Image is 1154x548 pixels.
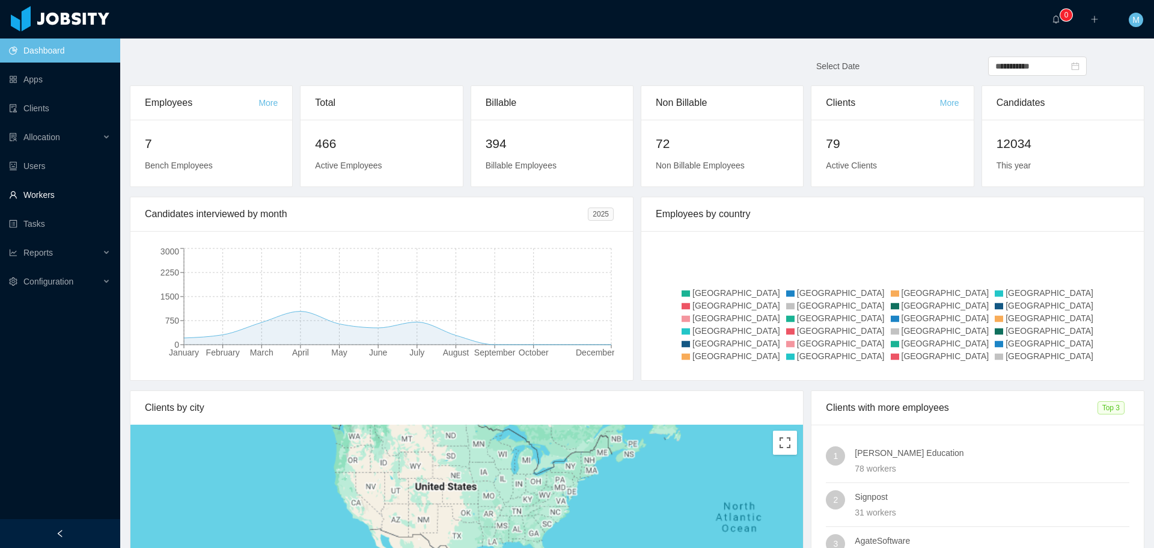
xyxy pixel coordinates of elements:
[997,134,1129,153] h2: 12034
[409,348,424,357] tspan: July
[826,134,959,153] h2: 79
[855,490,1129,503] h4: Signpost
[9,67,111,91] a: icon: appstoreApps
[797,301,885,310] span: [GEOGRAPHIC_DATA]
[9,183,111,207] a: icon: userWorkers
[1098,401,1125,414] span: Top 3
[369,348,388,357] tspan: June
[902,313,989,323] span: [GEOGRAPHIC_DATA]
[174,340,179,349] tspan: 0
[940,98,959,108] a: More
[833,490,838,510] span: 2
[145,134,278,153] h2: 7
[692,288,780,298] span: [GEOGRAPHIC_DATA]
[331,348,347,357] tspan: May
[443,348,469,357] tspan: August
[855,462,1129,475] div: 78 workers
[160,292,179,301] tspan: 1500
[576,348,615,357] tspan: December
[315,134,448,153] h2: 466
[9,133,17,141] i: icon: solution
[902,301,989,310] span: [GEOGRAPHIC_DATA]
[206,348,240,357] tspan: February
[826,86,939,120] div: Clients
[1071,62,1079,70] i: icon: calendar
[145,161,213,170] span: Bench Employees
[797,288,885,298] span: [GEOGRAPHIC_DATA]
[692,351,780,361] span: [GEOGRAPHIC_DATA]
[797,313,885,323] span: [GEOGRAPHIC_DATA]
[1052,15,1060,23] i: icon: bell
[656,86,789,120] div: Non Billable
[902,339,989,348] span: [GEOGRAPHIC_DATA]
[169,348,199,357] tspan: January
[315,86,448,120] div: Total
[855,446,1129,460] h4: [PERSON_NAME] Education
[145,391,789,425] div: Clients by city
[1006,288,1093,298] span: [GEOGRAPHIC_DATA]
[9,154,111,178] a: icon: robotUsers
[773,431,797,455] button: Toggle fullscreen view
[902,326,989,336] span: [GEOGRAPHIC_DATA]
[656,161,745,170] span: Non Billable Employees
[1090,15,1099,23] i: icon: plus
[315,161,382,170] span: Active Employees
[1132,13,1140,27] span: M
[9,277,17,286] i: icon: setting
[145,86,258,120] div: Employees
[23,132,60,142] span: Allocation
[258,98,278,108] a: More
[1006,326,1093,336] span: [GEOGRAPHIC_DATA]
[250,348,273,357] tspan: March
[902,288,989,298] span: [GEOGRAPHIC_DATA]
[160,247,179,256] tspan: 3000
[474,348,516,357] tspan: September
[797,339,885,348] span: [GEOGRAPHIC_DATA]
[9,38,111,63] a: icon: pie-chartDashboard
[588,208,614,221] span: 2025
[165,316,180,325] tspan: 750
[486,86,618,120] div: Billable
[902,351,989,361] span: [GEOGRAPHIC_DATA]
[826,161,877,170] span: Active Clients
[855,534,1129,547] h4: AgateSoftware
[9,248,17,257] i: icon: line-chart
[9,96,111,120] a: icon: auditClients
[797,351,885,361] span: [GEOGRAPHIC_DATA]
[997,86,1129,120] div: Candidates
[1006,301,1093,310] span: [GEOGRAPHIC_DATA]
[1006,351,1093,361] span: [GEOGRAPHIC_DATA]
[160,268,179,277] tspan: 2250
[486,134,618,153] h2: 394
[833,446,838,466] span: 1
[519,348,549,357] tspan: October
[656,197,1129,231] div: Employees by country
[23,277,73,286] span: Configuration
[145,197,588,231] div: Candidates interviewed by month
[292,348,309,357] tspan: April
[826,391,1097,425] div: Clients with more employees
[797,326,885,336] span: [GEOGRAPHIC_DATA]
[692,326,780,336] span: [GEOGRAPHIC_DATA]
[1006,339,1093,348] span: [GEOGRAPHIC_DATA]
[692,339,780,348] span: [GEOGRAPHIC_DATA]
[692,313,780,323] span: [GEOGRAPHIC_DATA]
[692,301,780,310] span: [GEOGRAPHIC_DATA]
[816,61,859,71] span: Select Date
[486,161,557,170] span: Billable Employees
[1006,313,1093,323] span: [GEOGRAPHIC_DATA]
[855,506,1129,519] div: 31 workers
[23,248,53,257] span: Reports
[9,212,111,236] a: icon: profileTasks
[656,134,789,153] h2: 72
[1060,9,1072,21] sup: 0
[997,161,1031,170] span: This year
